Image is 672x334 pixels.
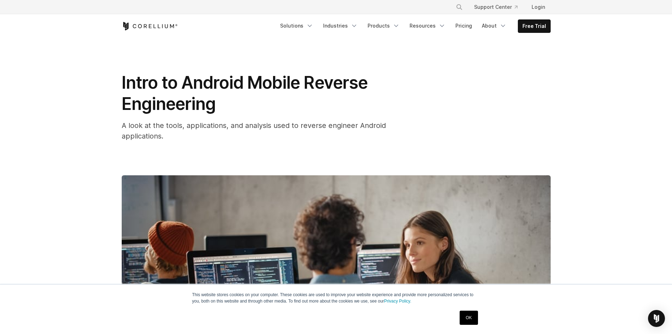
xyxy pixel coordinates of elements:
[518,20,550,33] a: Free Trial
[453,1,466,13] button: Search
[122,22,178,30] a: Corellium Home
[460,311,478,325] a: OK
[363,19,404,32] a: Products
[192,292,480,304] p: This website stores cookies on your computer. These cookies are used to improve your website expe...
[384,299,411,304] a: Privacy Policy.
[451,19,476,32] a: Pricing
[478,19,511,32] a: About
[468,1,523,13] a: Support Center
[319,19,362,32] a: Industries
[405,19,450,32] a: Resources
[276,19,551,33] div: Navigation Menu
[447,1,551,13] div: Navigation Menu
[276,19,317,32] a: Solutions
[648,310,665,327] div: Open Intercom Messenger
[526,1,551,13] a: Login
[122,121,386,140] span: A look at the tools, applications, and analysis used to reverse engineer Android applications.
[122,72,368,114] span: Intro to Android Mobile Reverse Engineering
